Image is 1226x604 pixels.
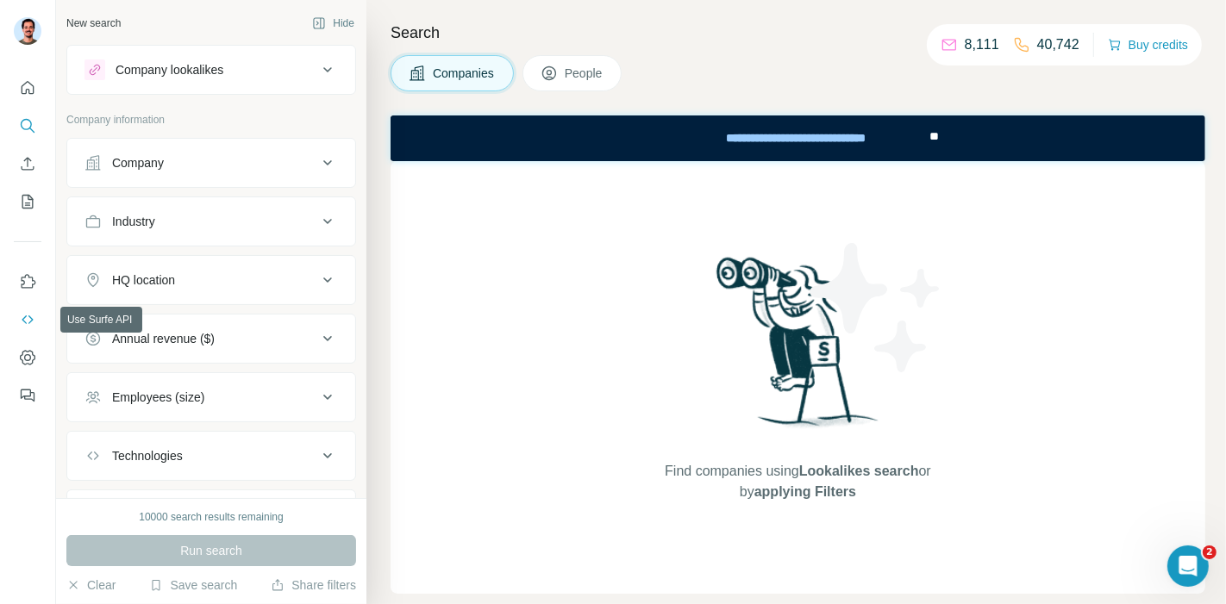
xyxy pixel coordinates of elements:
[391,21,1205,45] h4: Search
[149,576,237,594] button: Save search
[112,447,183,464] div: Technologies
[67,259,355,301] button: HQ location
[709,252,888,445] img: Surfe Illustration - Woman searching with binoculars
[271,576,356,594] button: Share filters
[14,266,41,297] button: Use Surfe on LinkedIn
[112,154,164,171] div: Company
[300,10,366,36] button: Hide
[67,201,355,242] button: Industry
[565,65,604,82] span: People
[1203,545,1217,559] span: 2
[433,65,496,82] span: Companies
[14,342,41,373] button: Dashboard
[965,34,999,55] p: 8,111
[112,389,204,406] div: Employees (size)
[14,110,41,141] button: Search
[66,16,121,31] div: New search
[67,435,355,476] button: Technologies
[660,461,935,502] span: Find companies using or by
[66,576,116,594] button: Clear
[112,213,155,230] div: Industry
[67,142,355,184] button: Company
[1037,34,1079,55] p: 40,742
[1167,545,1209,587] iframe: Intercom live chat
[139,509,283,525] div: 10000 search results remaining
[14,148,41,179] button: Enrich CSV
[799,464,919,478] span: Lookalikes search
[116,61,223,78] div: Company lookalikes
[67,377,355,418] button: Employees (size)
[1108,33,1188,57] button: Buy credits
[67,318,355,359] button: Annual revenue ($)
[112,330,215,347] div: Annual revenue ($)
[798,230,954,385] img: Surfe Illustration - Stars
[14,17,41,45] img: Avatar
[14,380,41,411] button: Feedback
[112,271,175,289] div: HQ location
[754,484,856,499] span: applying Filters
[14,186,41,217] button: My lists
[14,304,41,335] button: Use Surfe API
[14,72,41,103] button: Quick start
[66,112,356,128] p: Company information
[67,49,355,90] button: Company lookalikes
[391,115,1205,161] iframe: Banner
[67,494,355,535] button: Keywords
